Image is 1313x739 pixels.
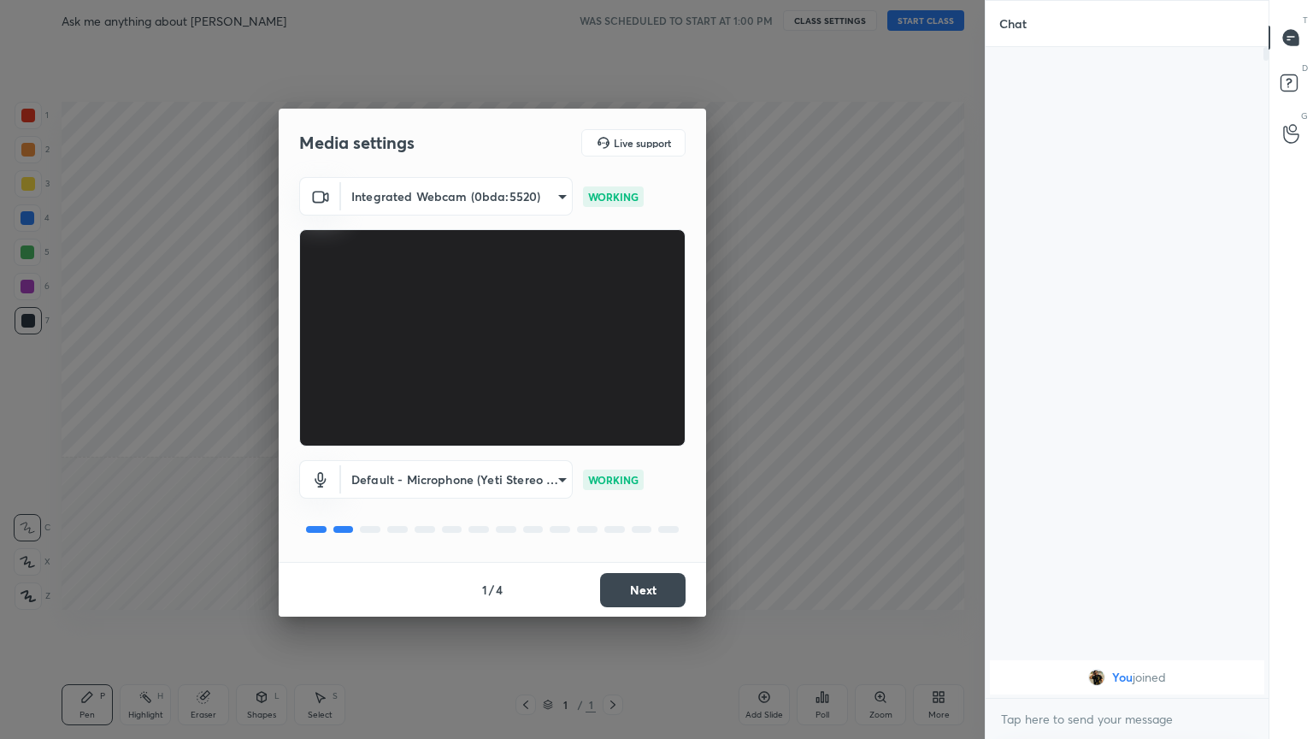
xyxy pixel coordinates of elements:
p: G [1301,109,1308,122]
span: joined [1133,671,1166,684]
div: Integrated Webcam (0bda:5520) [341,460,573,499]
p: Chat [986,1,1040,46]
h4: 4 [496,581,503,599]
h4: 1 [482,581,487,599]
p: WORKING [588,472,639,488]
p: T [1303,14,1308,27]
div: grid [986,657,1269,698]
span: You [1112,671,1133,684]
h2: Media settings [299,132,415,154]
h5: Live support [614,138,671,148]
img: 972cef165c4e428681d13a87c9ec34ae.jpg [1088,669,1105,686]
h4: / [489,581,494,599]
div: Integrated Webcam (0bda:5520) [341,177,573,216]
button: Next [600,573,686,607]
p: WORKING [588,189,639,204]
p: D [1302,62,1308,74]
